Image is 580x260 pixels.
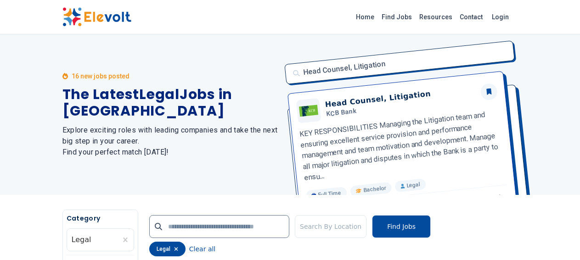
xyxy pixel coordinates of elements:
a: Find Jobs [378,10,416,24]
a: Contact [456,10,486,24]
button: Find Jobs [372,215,431,238]
a: Resources [416,10,456,24]
p: 16 new jobs posted [72,72,130,81]
h5: Category [67,214,134,223]
a: Login [486,8,514,26]
button: Clear all [189,242,215,256]
img: Elevolt [62,7,131,27]
div: legal [149,242,186,256]
a: Home [352,10,378,24]
h1: The Latest Legal Jobs in [GEOGRAPHIC_DATA] [62,86,279,119]
h2: Explore exciting roles with leading companies and take the next big step in your career. Find you... [62,125,279,158]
